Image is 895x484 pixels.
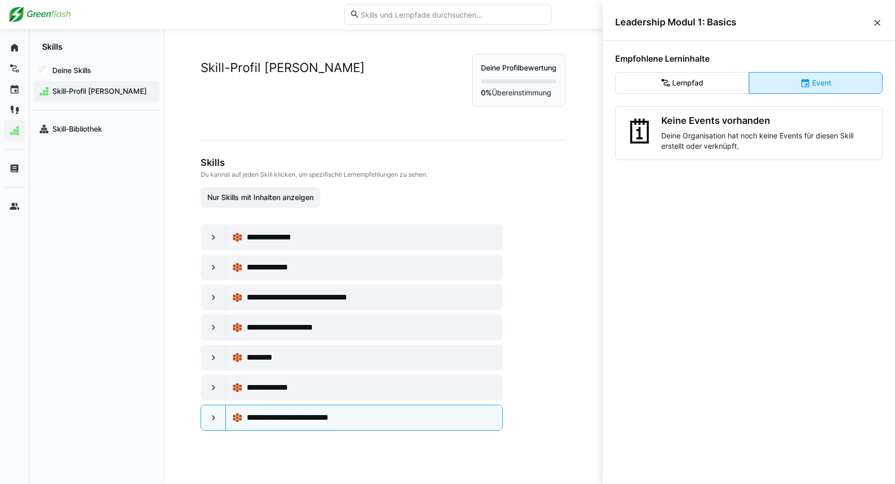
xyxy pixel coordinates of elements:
[201,170,563,179] p: Du kannst auf jeden Skill klicken, um spezifische Lernempfehlungen zu sehen.
[749,72,883,94] eds-button-option: Event
[201,60,365,76] h2: Skill-Profil [PERSON_NAME]
[661,115,874,126] h3: Keine Events vorhanden
[360,10,545,19] input: Skills und Lernpfade durchsuchen…
[481,88,492,97] strong: 0%
[615,53,883,64] h4: Empfohlene Lerninhalte
[206,192,315,203] span: Nur Skills mit Inhalten anzeigen
[615,17,872,28] span: Leadership Modul 1: Basics
[615,72,749,94] eds-button-option: Lernpfad
[481,63,557,73] p: Deine Profilbewertung
[481,88,557,98] p: Übereinstimmung
[51,86,154,96] span: Skill-Profil [PERSON_NAME]
[201,187,320,208] button: Nur Skills mit Inhalten anzeigen
[624,115,657,151] div: 🗓
[661,131,874,151] p: Deine Organisation hat noch keine Events für diesen Skill erstellt oder verknüpft.
[201,157,563,168] h3: Skills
